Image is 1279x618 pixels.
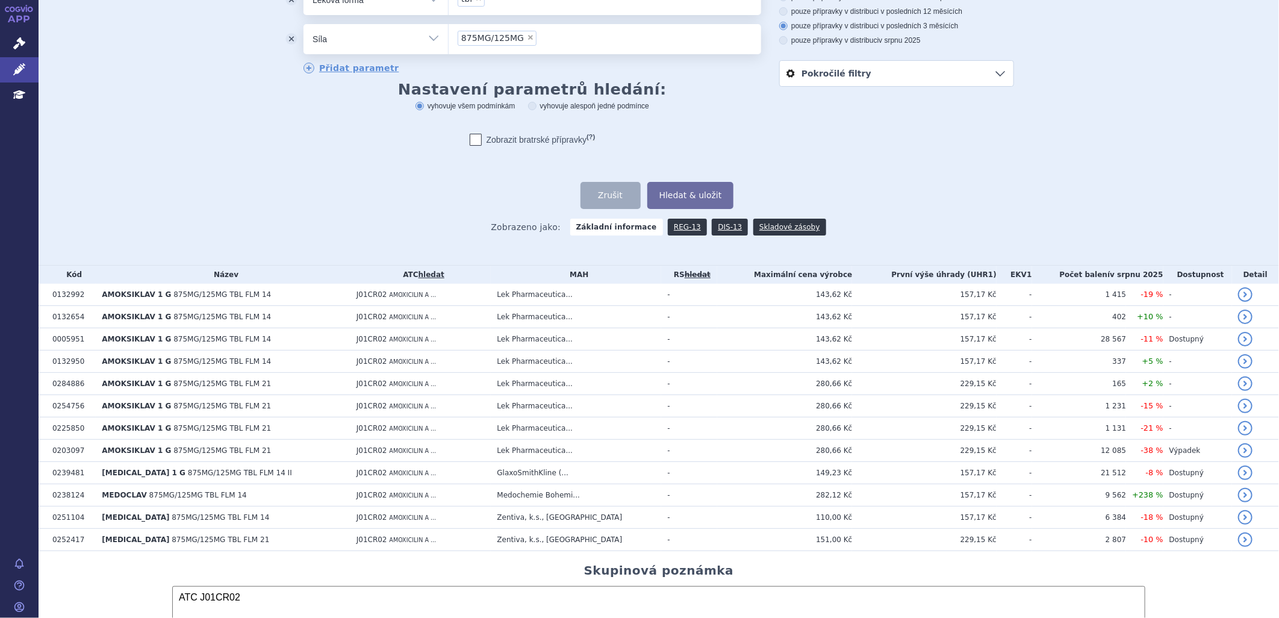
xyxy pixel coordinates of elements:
[852,306,997,328] td: 157,17 Kč
[661,484,717,507] td: -
[173,424,271,432] span: 875MG/125MG TBL FLM 21
[102,513,169,522] span: [MEDICAL_DATA]
[389,336,436,343] span: AMOXICILIN A ...
[717,440,853,462] td: 280,66 Kč
[580,182,641,209] button: Zrušit
[46,462,96,484] td: 0239481
[852,351,997,373] td: 157,17 Kč
[647,182,734,209] button: Hledat & uložit
[1163,440,1232,462] td: Výpadek
[188,469,292,477] span: 875MG/125MG TBL FLM 14 II
[753,219,826,236] a: Skladové zásoby
[491,507,661,529] td: Zentiva, k.s., [GEOGRAPHIC_DATA]
[1032,351,1127,373] td: 337
[356,469,387,477] span: J01CR02
[1141,290,1163,299] span: -19 %
[717,284,853,306] td: 143,62 Kč
[350,266,491,284] th: ATC
[102,379,171,388] span: AMOKSIKLAV 1 G
[491,328,661,351] td: Lek Pharmaceutica...
[1238,310,1253,324] a: detail
[172,535,269,544] span: 875MG/125MG TBL FLM 21
[1238,510,1253,525] a: detail
[415,101,515,111] label: vyhovuje všem podmínkám
[1032,484,1127,507] td: 9 562
[1232,266,1279,284] th: Detail
[46,440,96,462] td: 0203097
[173,379,271,388] span: 875MG/125MG TBL FLM 21
[491,373,661,395] td: Lek Pharmaceutica...
[528,101,649,111] label: vyhovuje alespoň jedné podmínce
[1141,401,1163,410] span: -15 %
[491,284,661,306] td: Lek Pharmaceutica...
[356,513,387,522] span: J01CR02
[389,425,436,432] span: AMOXICILIN A ...
[717,266,853,284] th: Maximální cena výrobce
[852,507,997,529] td: 157,17 Kč
[717,462,853,484] td: 149,23 Kč
[491,306,661,328] td: Lek Pharmaceutica...
[46,351,96,373] td: 0132950
[389,537,436,543] span: AMOXICILIN A ...
[389,492,436,499] span: AMOXICILIN A ...
[1032,284,1127,306] td: 1 415
[102,290,171,299] span: AMOKSIKLAV 1 G
[661,417,717,440] td: -
[997,484,1032,507] td: -
[172,513,269,522] span: 875MG/125MG TBL FLM 14
[717,484,853,507] td: 282,12 Kč
[852,484,997,507] td: 157,17 Kč
[1238,376,1253,391] a: detail
[102,535,169,544] span: [MEDICAL_DATA]
[997,462,1032,484] td: -
[779,21,1014,31] label: pouze přípravky v distribuci v posledních 3 měsících
[1141,446,1163,455] span: -38 %
[661,284,717,306] td: -
[852,417,997,440] td: 229,15 Kč
[356,357,387,366] span: J01CR02
[661,395,717,417] td: -
[997,440,1032,462] td: -
[717,351,853,373] td: 143,62 Kč
[1132,490,1163,499] span: +238 %
[997,266,1032,284] th: EKV1
[1163,328,1232,351] td: Dostupný
[852,462,997,484] td: 157,17 Kč
[997,417,1032,440] td: -
[1032,306,1127,328] td: 402
[584,563,734,578] h2: Skupinová poznámka
[389,358,436,365] span: AMOXICILIN A ...
[102,491,147,499] span: MEDOCLAV
[852,266,997,284] th: První výše úhrady (UHR1)
[852,395,997,417] td: 229,15 Kč
[661,507,717,529] td: -
[102,469,185,477] span: [MEDICAL_DATA] 1 G
[491,219,561,236] span: Zobrazeno jako:
[46,284,96,306] td: 0132992
[1163,484,1232,507] td: Dostupný
[852,328,997,351] td: 157,17 Kč
[1163,266,1232,284] th: Dostupnost
[661,373,717,395] td: -
[1238,287,1253,302] a: detail
[1032,266,1163,284] th: Počet balení
[661,462,717,484] td: -
[1141,423,1163,432] span: -21 %
[1142,379,1163,388] span: +2 %
[1163,284,1232,306] td: -
[46,417,96,440] td: 0225850
[491,266,661,284] th: MAH
[491,351,661,373] td: Lek Pharmaceutica...
[1238,443,1253,458] a: detail
[356,535,387,544] span: J01CR02
[661,306,717,328] td: -
[1163,417,1232,440] td: -
[173,335,271,343] span: 875MG/125MG TBL FLM 14
[389,403,436,410] span: AMOXICILIN A ...
[102,402,171,410] span: AMOKSIKLAV 1 G
[389,514,436,521] span: AMOXICILIN A ...
[661,266,717,284] th: RS
[46,306,96,328] td: 0132654
[1110,270,1163,279] span: v srpnu 2025
[997,395,1032,417] td: -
